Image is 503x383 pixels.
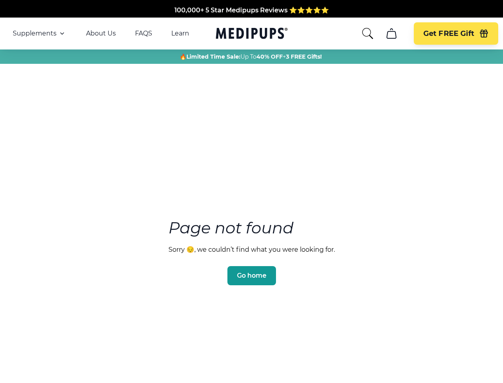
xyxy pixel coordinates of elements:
button: search [361,27,374,40]
span: Made In The [GEOGRAPHIC_DATA] from domestic & globally sourced ingredients [119,16,384,24]
h3: Page not found [168,216,335,239]
a: FAQS [135,30,152,38]
span: Get FREE Gift [423,29,474,38]
a: About Us [86,30,116,38]
span: Supplements [13,30,57,38]
button: cart [382,24,401,43]
button: Supplements [13,29,67,38]
span: 100,000+ 5 Star Medipups Reviews ⭐️⭐️⭐️⭐️⭐️ [174,6,329,14]
a: Medipups [216,26,288,42]
span: Go home [237,272,266,280]
span: 🔥 Up To + [180,53,322,61]
a: Learn [171,30,189,38]
p: Sorry 😔, we couldn’t find what you were looking for. [168,246,335,253]
button: Get FREE Gift [414,22,498,45]
button: Go home [227,266,276,285]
